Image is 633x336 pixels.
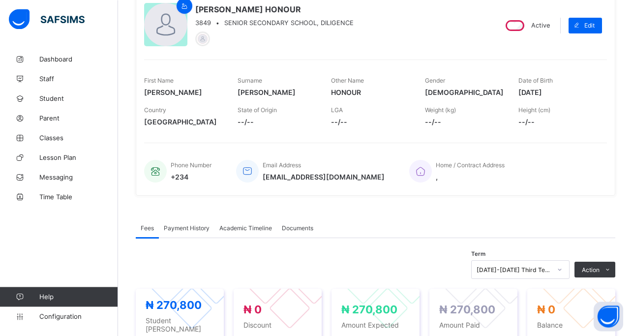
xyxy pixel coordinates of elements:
[39,55,118,63] span: Dashboard
[238,118,316,126] span: --/--
[471,250,485,257] span: Term
[282,224,313,232] span: Documents
[537,303,555,316] span: ₦ 0
[146,316,214,333] span: Student [PERSON_NAME]
[164,224,210,232] span: Payment History
[238,77,262,84] span: Surname
[518,118,597,126] span: --/--
[243,303,262,316] span: ₦ 0
[263,161,301,169] span: Email Address
[144,88,223,96] span: [PERSON_NAME]
[39,134,118,142] span: Classes
[331,77,364,84] span: Other Name
[425,77,445,84] span: Gender
[518,88,597,96] span: [DATE]
[39,94,118,102] span: Student
[537,321,605,329] span: Balance
[144,106,166,114] span: Country
[146,299,202,311] span: ₦ 270,800
[243,321,312,329] span: Discount
[39,153,118,161] span: Lesson Plan
[39,293,118,301] span: Help
[594,302,623,331] button: Open asap
[425,106,456,114] span: Weight (kg)
[219,224,272,232] span: Academic Timeline
[331,106,343,114] span: LGA
[582,266,600,274] span: Action
[224,19,354,27] span: SENIOR SECONDARY SCHOOL, DILIGENCE
[263,173,385,181] span: [EMAIL_ADDRESS][DOMAIN_NAME]
[195,19,211,27] span: 3849
[171,161,211,169] span: Phone Number
[425,88,504,96] span: [DEMOGRAPHIC_DATA]
[171,173,211,181] span: +234
[584,22,595,29] span: Edit
[341,303,397,316] span: ₦ 270,800
[141,224,154,232] span: Fees
[531,22,550,29] span: Active
[341,321,410,329] span: Amount Expected
[39,173,118,181] span: Messaging
[425,118,504,126] span: --/--
[9,9,85,30] img: safsims
[144,77,174,84] span: First Name
[39,312,118,320] span: Configuration
[518,106,550,114] span: Height (cm)
[39,114,118,122] span: Parent
[439,303,495,316] span: ₦ 270,800
[439,321,508,329] span: Amount Paid
[518,77,553,84] span: Date of Birth
[331,88,410,96] span: HONOUR
[331,118,410,126] span: --/--
[436,173,505,181] span: ,
[238,88,316,96] span: [PERSON_NAME]
[195,4,354,14] span: [PERSON_NAME] HONOUR
[195,19,354,27] div: •
[477,266,551,274] div: [DATE]-[DATE] Third Term
[39,193,118,201] span: Time Table
[436,161,505,169] span: Home / Contract Address
[144,118,223,126] span: [GEOGRAPHIC_DATA]
[238,106,277,114] span: State of Origin
[39,75,118,83] span: Staff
